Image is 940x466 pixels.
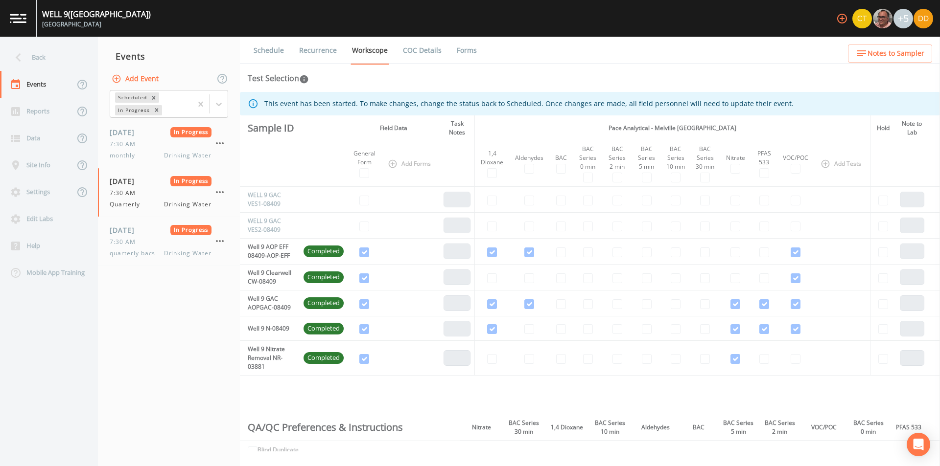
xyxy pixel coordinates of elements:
[304,324,344,333] span: Completed
[631,415,680,441] th: Aldehydes
[110,238,141,246] span: 7:30 AM
[151,105,162,115] div: Remove In Progress
[636,145,658,171] div: BAC Series 5 min
[115,92,148,103] div: Scheduled
[240,187,300,213] td: WELL 9 GAC VES1-08409
[240,265,300,290] td: Well 9 Clearwell CW-08409
[170,127,212,137] span: In Progress
[848,44,932,63] button: Notes to Sampler
[110,127,141,137] span: [DATE]
[240,239,300,265] td: Well 9 AOP EFF 08409-AOP-EFF
[914,9,933,28] img: 7d98d358f95ebe5908e4de0cdde0c501
[847,415,889,441] th: BAC Series 0 min
[110,200,146,209] span: Quarterly
[304,272,344,282] span: Completed
[401,37,443,64] a: COC Details
[781,154,810,162] div: VOC/POC
[110,189,141,198] span: 7:30 AM
[513,154,545,162] div: Aldehydes
[893,9,913,28] div: +5
[577,145,599,171] div: BAC Series 0 min
[868,47,924,60] span: Notes to Sampler
[455,37,478,64] a: Forms
[800,415,847,441] th: VOC/POC
[440,115,475,141] th: Task Notes
[240,115,300,141] th: Sample ID
[694,145,716,171] div: BAC Series 30 min
[304,353,344,363] span: Completed
[164,200,211,209] span: Drinking Water
[240,316,300,341] td: Well 9 N-08409
[607,145,628,171] div: BAC Series 2 min
[348,115,440,141] th: Field Data
[115,105,151,115] div: In Progress
[110,225,141,235] span: [DATE]
[170,225,212,235] span: In Progress
[304,298,344,308] span: Completed
[351,37,389,65] a: Workscope
[718,415,759,441] th: BAC Series 5 min
[299,74,309,84] svg: In this section you'll be able to select the analytical test to run, based on the media type, and...
[252,37,285,64] a: Schedule
[148,92,159,103] div: Remove Scheduled
[907,433,930,456] div: Open Intercom Messenger
[479,149,505,167] div: 1,4 Dioxane
[852,9,872,28] div: Chris Tobin
[98,44,240,68] div: Events
[110,249,161,258] span: quarterly bacs
[589,415,631,441] th: BAC Series 10 min
[724,154,747,162] div: Nitrate
[240,290,300,316] td: Well 9 GAC AOPGAC-08409
[10,14,26,23] img: logo
[665,145,687,171] div: BAC Series 10 min
[258,445,299,454] label: Blind Duplicate
[680,415,718,441] th: BAC
[544,415,589,441] th: 1,4 Dioxane
[240,415,460,441] th: QA/QC Preferences & Instructions
[872,9,893,28] div: Mike Franklin
[759,415,801,441] th: BAC Series 2 min
[164,151,211,160] span: Drinking Water
[352,149,377,167] div: General Form
[852,9,872,28] img: 7f2cab73c0e50dc3fbb7023805f649db
[896,115,928,141] th: Note to Lab
[240,213,300,239] td: WELL 9 GAC VES2-08409
[298,37,338,64] a: Recurrence
[304,246,344,256] span: Completed
[110,70,163,88] button: Add Event
[42,8,151,20] div: WELL 9 ([GEOGRAPHIC_DATA])
[475,115,870,141] th: Pace Analytical - Melville [GEOGRAPHIC_DATA]
[110,140,141,149] span: 7:30 AM
[170,176,212,186] span: In Progress
[870,115,896,141] th: Hold
[42,20,151,29] div: [GEOGRAPHIC_DATA]
[98,217,240,266] a: [DATE]In Progress7:30 AMquarterly bacsDrinking Water
[164,249,211,258] span: Drinking Water
[110,151,141,160] span: monthly
[264,95,794,112] div: This event has been started. To make changes, change the status back to Scheduled. Once changes a...
[240,341,300,376] td: Well 9 Nitrate Removal NR-03881
[755,149,774,167] div: PFAS 533
[889,415,928,441] th: PFAS 533
[248,72,309,84] div: Test Selection
[553,154,569,162] div: BAC
[110,176,141,186] span: [DATE]
[98,168,240,217] a: [DATE]In Progress7:30 AMQuarterlyDrinking Water
[873,9,893,28] img: e2d790fa78825a4bb76dcb6ab311d44c
[98,119,240,168] a: [DATE]In Progress7:30 AMmonthlyDrinking Water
